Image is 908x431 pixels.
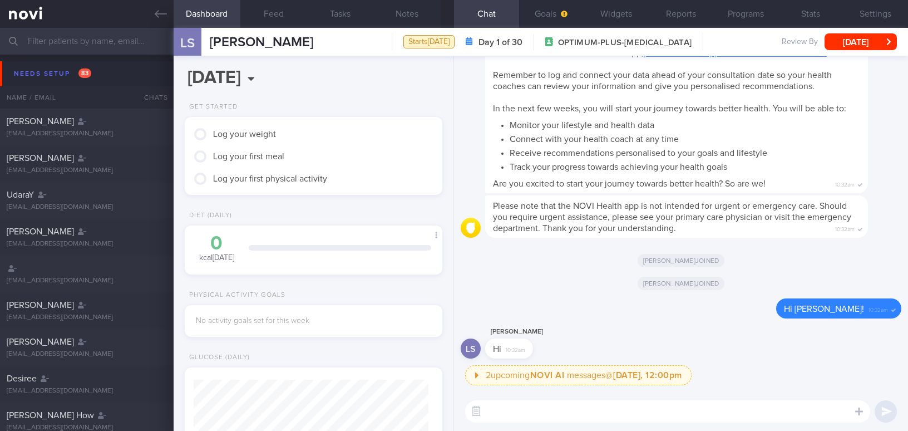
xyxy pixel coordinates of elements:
[185,354,250,362] div: Glucose (Daily)
[493,71,832,91] span: Remember to log and connect your data ahead of your consultation date so your health coaches can ...
[638,254,725,267] span: [PERSON_NAME] joined
[506,344,525,354] span: 10:32am
[11,66,94,81] div: Needs setup
[185,291,285,300] div: Physical Activity Goals
[782,37,818,47] span: Review By
[196,234,238,253] div: 0
[493,345,501,354] span: Hi
[7,277,167,285] div: [EMAIL_ADDRESS][DOMAIN_NAME]
[493,104,846,113] span: In the next few weeks, you will start your journey towards better health. You will be able to:
[465,365,692,385] button: 2upcomingNOVI AI messages@[DATE], 12:00pm
[7,387,167,395] div: [EMAIL_ADDRESS][DOMAIN_NAME]
[558,37,692,48] span: OPTIMUM-PLUS-[MEDICAL_DATA]
[493,179,766,188] span: Are you excited to start your journey towards better health? So are we!
[784,305,864,314] span: Hi [PERSON_NAME]!
[510,117,860,131] li: Monitor your lifestyle and health data
[493,202,851,233] span: Please note that the NOVI Health app is not intended for urgent or emergency care. Should you req...
[7,374,37,383] span: Desiree
[510,159,860,173] li: Track your progress towards achieving your health goals
[638,277,725,290] span: [PERSON_NAME] joined
[166,21,208,64] div: LS
[613,371,682,380] strong: [DATE], 12:00pm
[7,411,94,420] span: [PERSON_NAME] How
[461,339,481,359] div: LS
[196,316,431,326] div: No activity goals set for this week
[78,68,91,78] span: 83
[825,33,897,50] button: [DATE]
[835,223,855,233] span: 10:32am
[7,117,74,126] span: [PERSON_NAME]
[196,234,238,263] div: kcal [DATE]
[7,203,167,212] div: [EMAIL_ADDRESS][DOMAIN_NAME]
[403,35,455,49] div: Starts [DATE]
[185,212,232,220] div: Diet (Daily)
[510,145,860,159] li: Receive recommendations personalised to your goals and lifestyle
[7,166,167,175] div: [EMAIL_ADDRESS][DOMAIN_NAME]
[510,131,860,145] li: Connect with your health coach at any time
[7,240,167,248] div: [EMAIL_ADDRESS][DOMAIN_NAME]
[7,314,167,322] div: [EMAIL_ADDRESS][DOMAIN_NAME]
[7,130,167,138] div: [EMAIL_ADDRESS][DOMAIN_NAME]
[7,337,74,346] span: [PERSON_NAME]
[835,178,855,189] span: 10:32am
[210,36,313,49] span: [PERSON_NAME]
[530,371,565,380] strong: NOVI AI
[7,350,167,359] div: [EMAIL_ADDRESS][DOMAIN_NAME]
[185,103,238,111] div: Get Started
[7,301,74,310] span: [PERSON_NAME]
[7,154,74,163] span: [PERSON_NAME]
[478,37,522,48] strong: Day 1 of 30
[485,325,566,339] div: [PERSON_NAME]
[7,190,34,199] span: UdaraY
[7,227,74,236] span: [PERSON_NAME]
[868,303,888,314] span: 10:32am
[129,86,174,109] div: Chats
